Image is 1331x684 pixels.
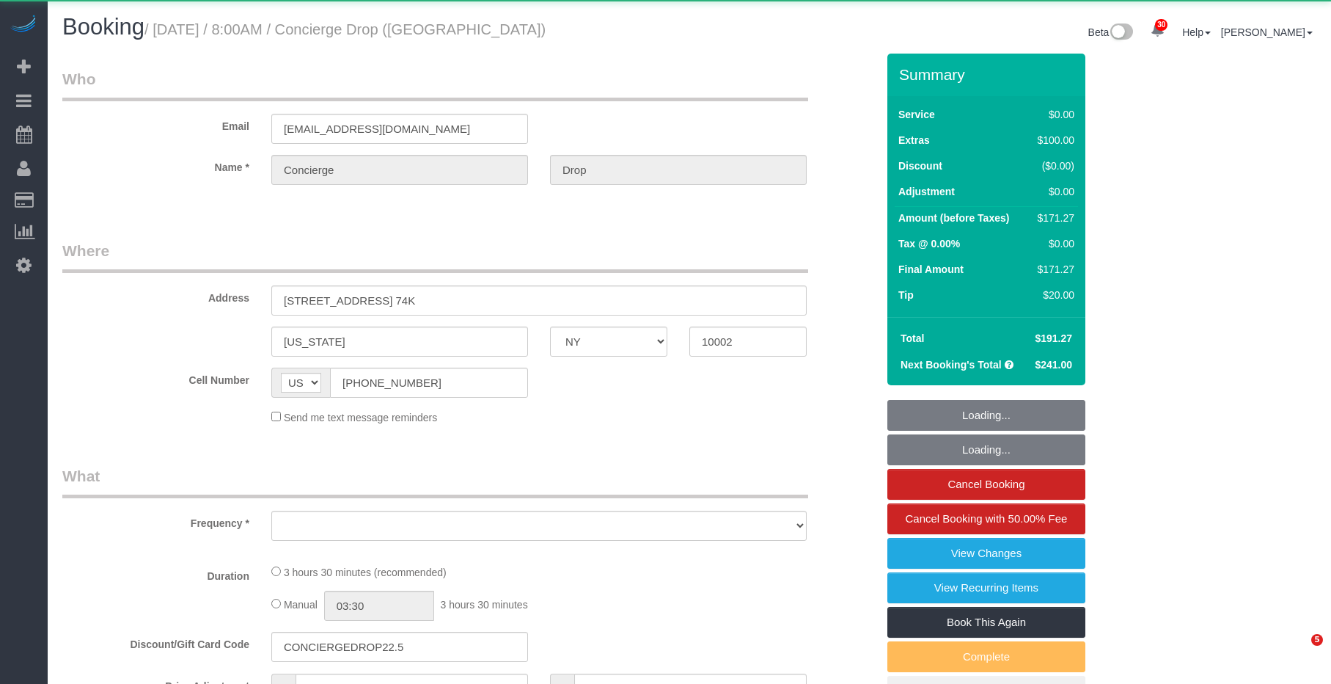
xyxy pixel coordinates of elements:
[284,412,437,423] span: Send me text message reminders
[550,155,807,185] input: Last Name
[51,511,260,531] label: Frequency *
[1088,26,1134,38] a: Beta
[898,107,935,122] label: Service
[887,538,1085,569] a: View Changes
[898,184,955,199] label: Adjustment
[1032,133,1074,148] div: $100.00
[441,599,528,611] span: 3 hours 30 minutes
[1281,634,1316,669] iframe: Intercom live chat
[887,469,1085,500] a: Cancel Booking
[1032,288,1074,302] div: $20.00
[1035,359,1072,371] span: $241.00
[1032,184,1074,199] div: $0.00
[62,240,808,273] legend: Where
[1032,159,1074,173] div: ($0.00)
[51,632,260,652] label: Discount/Gift Card Code
[51,155,260,175] label: Name *
[1182,26,1211,38] a: Help
[887,503,1085,534] a: Cancel Booking with 50.00% Fee
[899,66,1078,83] h3: Summary
[1155,19,1167,31] span: 30
[271,155,528,185] input: First Name
[901,332,924,344] strong: Total
[284,567,447,578] span: 3 hours 30 minutes (recommended)
[1311,634,1323,646] span: 5
[906,512,1068,525] span: Cancel Booking with 50.00% Fee
[62,465,808,498] legend: What
[1032,107,1074,122] div: $0.00
[898,236,960,251] label: Tax @ 0.00%
[62,68,808,101] legend: Who
[898,211,1009,225] label: Amount (before Taxes)
[1109,23,1133,43] img: New interface
[9,15,38,35] img: Automaid Logo
[898,133,930,148] label: Extras
[51,285,260,305] label: Address
[1143,15,1172,47] a: 30
[887,607,1085,638] a: Book This Again
[271,114,528,144] input: Email
[330,368,528,398] input: Cell Number
[51,564,260,583] label: Duration
[898,262,964,277] label: Final Amount
[1032,211,1074,225] div: $171.27
[271,327,528,357] input: City
[887,572,1085,603] a: View Recurring Items
[1221,26,1313,38] a: [PERSON_NAME]
[689,327,807,357] input: Zip Code
[51,114,260,134] label: Email
[898,159,942,173] label: Discount
[62,14,144,40] span: Booking
[1032,262,1074,277] div: $171.27
[1035,332,1072,344] span: $191.27
[51,368,260,388] label: Cell Number
[901,359,1002,371] strong: Next Booking's Total
[1032,236,1074,251] div: $0.00
[144,21,546,37] small: / [DATE] / 8:00AM / Concierge Drop ([GEOGRAPHIC_DATA])
[284,599,318,611] span: Manual
[898,288,914,302] label: Tip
